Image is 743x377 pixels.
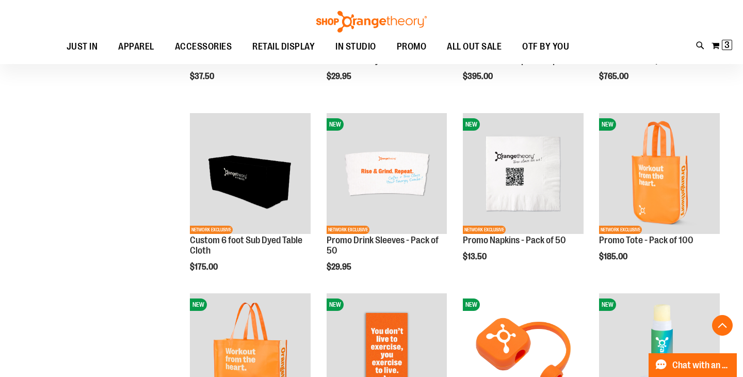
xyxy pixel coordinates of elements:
[599,72,630,81] span: $765.00
[327,226,369,234] span: NETWORK EXCLUSIVE
[175,35,232,58] span: ACCESSORIES
[599,113,720,235] a: Promo Tote - Pack of 100NEWNETWORK EXCLUSIVE
[599,118,616,131] span: NEW
[649,353,737,377] button: Chat with an Expert
[327,118,344,131] span: NEW
[190,113,311,234] img: OTF 6 foot Sub Dyed Table Cloth
[463,55,570,66] a: Custom 8ft Step and Repeat
[327,262,353,272] span: $29.95
[315,11,428,33] img: Shop Orangetheory
[599,252,629,261] span: $185.00
[447,35,502,58] span: ALL OUT SALE
[190,72,216,81] span: $37.50
[327,55,445,66] a: Promo 3D Keychain - Pack of 25
[724,40,730,50] span: 3
[252,35,315,58] span: RETAIL DISPLAY
[67,35,98,58] span: JUST IN
[327,113,447,235] a: Promo Drink Sleeves - Pack of 50NEWNETWORK EXCLUSIVE
[190,226,233,234] span: NETWORK EXCLUSIVE
[190,113,311,235] a: OTF 6 foot Sub Dyed Table ClothNETWORK EXCLUSIVE
[327,113,447,234] img: Promo Drink Sleeves - Pack of 50
[463,252,488,261] span: $13.50
[397,35,427,58] span: PROMO
[712,315,733,336] button: Back To Top
[463,226,506,234] span: NETWORK EXCLUSIVE
[321,108,453,297] div: product
[190,235,302,256] a: Custom 6 foot Sub Dyed Table Cloth
[463,235,566,245] a: Promo Napkins - Pack of 50
[463,118,480,131] span: NEW
[458,108,589,288] div: product
[190,55,304,66] a: Promo Slim Coolie - Pack of 25
[463,113,584,234] img: Promo Napkins - Pack of 50
[118,35,154,58] span: APPAREL
[594,108,725,288] div: product
[327,299,344,311] span: NEW
[327,235,439,256] a: Promo Drink Sleeves - Pack of 50
[190,299,207,311] span: NEW
[599,55,676,66] a: Custom Tent w/ Wall
[599,299,616,311] span: NEW
[463,72,494,81] span: $395.00
[599,235,693,245] a: Promo Tote - Pack of 100
[522,35,569,58] span: OTF BY YOU
[463,113,584,235] a: Promo Napkins - Pack of 50NEWNETWORK EXCLUSIVE
[463,299,480,311] span: NEW
[599,113,720,234] img: Promo Tote - Pack of 100
[185,108,316,292] div: product
[190,262,219,272] span: $175.00
[327,72,353,81] span: $29.95
[599,226,642,234] span: NETWORK EXCLUSIVE
[672,360,731,370] span: Chat with an Expert
[335,35,376,58] span: IN STUDIO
